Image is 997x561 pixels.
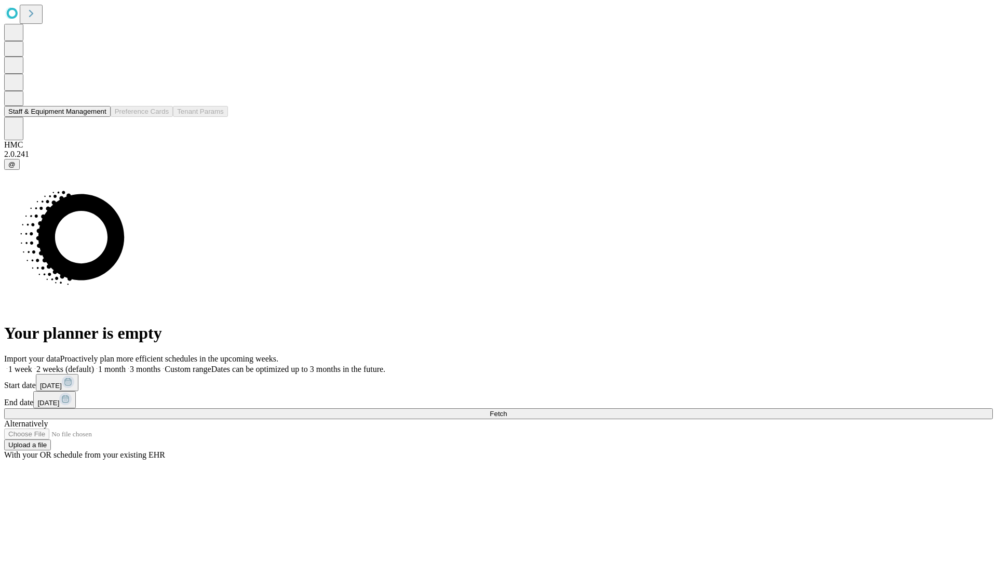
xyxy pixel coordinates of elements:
span: Fetch [490,410,507,418]
button: [DATE] [33,391,76,408]
button: @ [4,159,20,170]
span: Dates can be optimized up to 3 months in the future. [211,365,385,373]
span: [DATE] [37,399,59,407]
button: Staff & Equipment Management [4,106,111,117]
span: Custom range [165,365,211,373]
h1: Your planner is empty [4,324,993,343]
div: 2.0.241 [4,150,993,159]
span: Import your data [4,354,60,363]
span: 2 weeks (default) [36,365,94,373]
span: Proactively plan more efficient schedules in the upcoming weeks. [60,354,278,363]
button: [DATE] [36,374,78,391]
button: Preference Cards [111,106,173,117]
span: 1 month [98,365,126,373]
span: 3 months [130,365,160,373]
span: Alternatively [4,419,48,428]
span: @ [8,161,16,168]
span: [DATE] [40,382,62,390]
div: End date [4,391,993,408]
div: HMC [4,140,993,150]
span: With your OR schedule from your existing EHR [4,450,165,459]
div: Start date [4,374,993,391]
button: Fetch [4,408,993,419]
button: Upload a file [4,439,51,450]
span: 1 week [8,365,32,373]
button: Tenant Params [173,106,228,117]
